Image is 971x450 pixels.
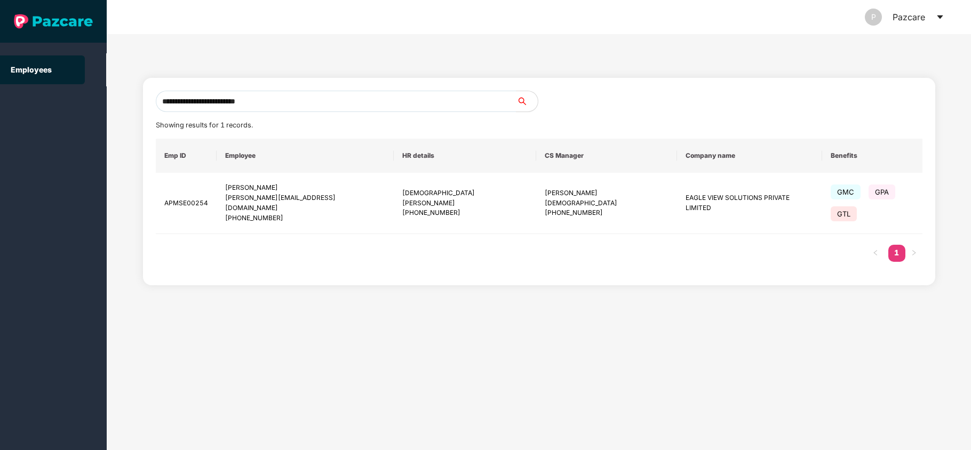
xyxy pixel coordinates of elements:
span: left [872,250,879,256]
span: right [911,250,917,256]
button: right [905,245,922,262]
div: [PHONE_NUMBER] [225,213,385,223]
div: [DEMOGRAPHIC_DATA] [PERSON_NAME] [402,188,528,208]
li: Next Page [905,245,922,262]
span: GMC [831,184,861,199]
span: GPA [869,184,895,199]
th: Company name [677,139,823,173]
span: P [871,9,876,26]
span: search [516,97,538,106]
th: Employee [217,139,394,173]
div: [PHONE_NUMBER] [402,208,528,218]
td: APMSE00254 [156,173,217,234]
th: HR details [394,139,536,173]
th: Emp ID [156,139,217,173]
li: 1 [888,245,905,262]
span: GTL [831,206,857,221]
span: Showing results for 1 records. [156,121,253,129]
li: Previous Page [867,245,884,262]
div: [PHONE_NUMBER] [545,208,668,218]
button: search [516,91,538,112]
td: EAGLE VIEW SOLUTIONS PRIVATE LIMITED [677,173,823,234]
a: Employees [11,65,52,74]
a: 1 [888,245,905,261]
div: [PERSON_NAME][DEMOGRAPHIC_DATA] [545,188,668,208]
th: CS Manager [536,139,677,173]
th: Benefits [822,139,944,173]
span: caret-down [936,13,944,21]
button: left [867,245,884,262]
div: [PERSON_NAME][EMAIL_ADDRESS][DOMAIN_NAME] [225,193,385,213]
div: [PERSON_NAME] [225,183,385,193]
